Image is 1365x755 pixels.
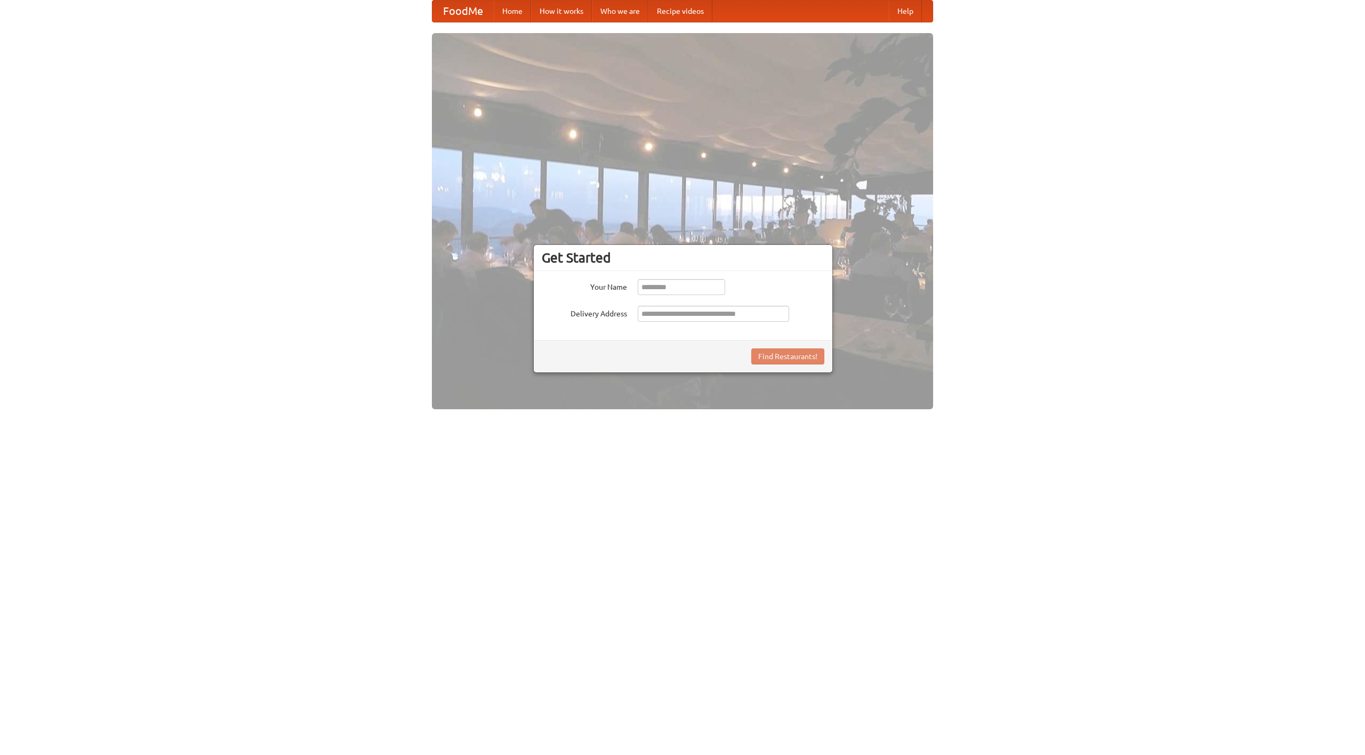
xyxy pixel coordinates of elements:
a: How it works [531,1,592,22]
a: Who we are [592,1,648,22]
a: Recipe videos [648,1,712,22]
a: Home [494,1,531,22]
a: Help [889,1,922,22]
label: Delivery Address [542,306,627,319]
a: FoodMe [432,1,494,22]
button: Find Restaurants! [751,348,824,364]
h3: Get Started [542,250,824,266]
label: Your Name [542,279,627,292]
